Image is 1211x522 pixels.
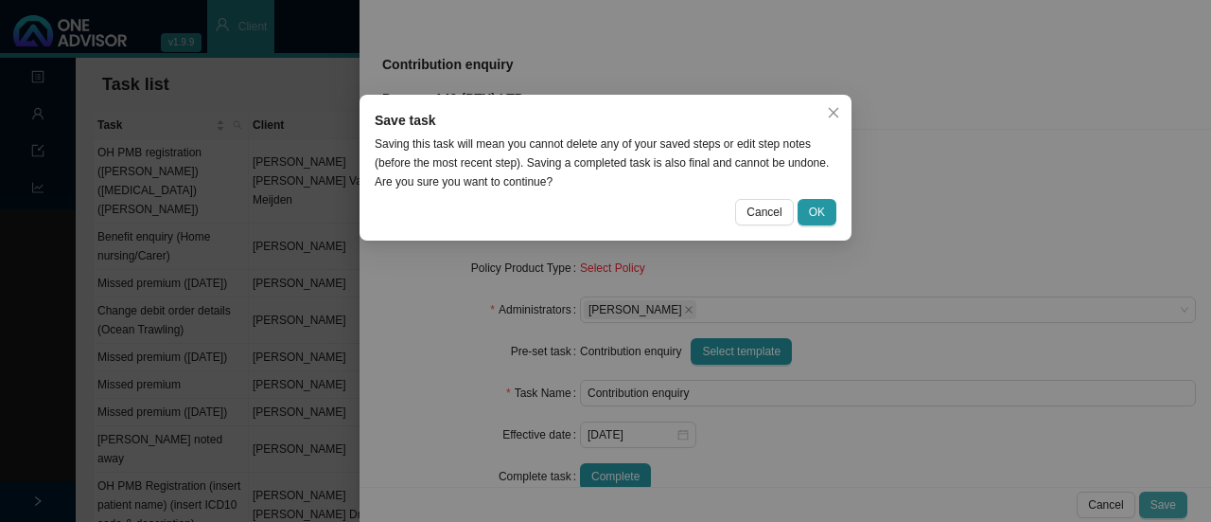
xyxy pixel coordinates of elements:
[798,199,836,225] button: OK
[735,199,793,225] button: Cancel
[820,99,847,126] button: Close
[746,203,781,222] span: Cancel
[827,106,840,119] span: close
[809,203,825,222] span: OK
[375,110,836,131] div: Save task
[375,135,836,191] div: Saving this task will mean you cannot delete any of your saved steps or edit step notes (before t...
